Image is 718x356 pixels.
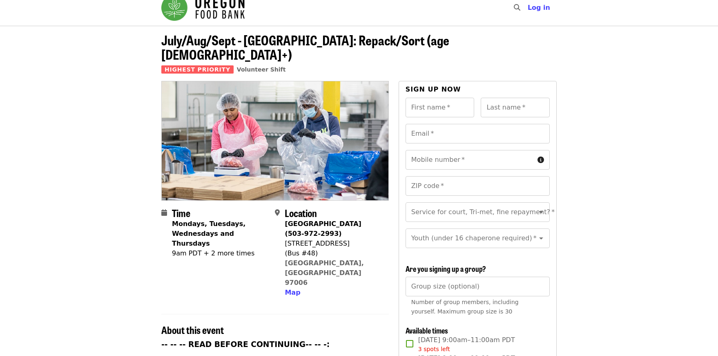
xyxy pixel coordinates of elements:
i: map-marker-alt icon [275,209,280,217]
button: Open [535,233,547,244]
button: Map [285,288,300,298]
a: [GEOGRAPHIC_DATA], [GEOGRAPHIC_DATA] 97006 [285,259,364,287]
span: Location [285,206,317,220]
span: July/Aug/Sept - [GEOGRAPHIC_DATA]: Repack/Sort (age [DEMOGRAPHIC_DATA]+) [161,30,449,64]
i: calendar icon [161,209,167,217]
span: 3 spots left [418,346,450,352]
i: search icon [514,4,520,11]
span: About this event [161,322,224,337]
div: [STREET_ADDRESS] [285,239,382,249]
input: ZIP code [406,176,550,196]
strong: [GEOGRAPHIC_DATA] (503-972-2993) [285,220,361,237]
span: Sign up now [406,85,461,93]
input: Mobile number [406,150,534,170]
span: [DATE] 9:00am–11:00am PDT [418,335,515,354]
span: Highest Priority [161,65,234,74]
span: Map [285,289,300,296]
strong: -- -- -- READ BEFORE CONTINUING-- -- -: [161,340,330,349]
span: Log in [528,4,550,11]
a: Volunteer Shift [237,66,286,73]
img: July/Aug/Sept - Beaverton: Repack/Sort (age 10+) organized by Oregon Food Bank [162,81,388,200]
div: 9am PDT + 2 more times [172,249,268,258]
span: Are you signing up a group? [406,263,486,274]
span: Time [172,206,190,220]
button: Open [535,206,547,218]
span: Available times [406,325,448,336]
input: Email [406,124,550,143]
i: circle-info icon [537,156,544,164]
input: [object Object] [406,277,550,296]
div: (Bus #48) [285,249,382,258]
input: Last name [481,98,550,117]
span: Number of group members, including yourself. Maximum group size is 30 [411,299,519,315]
input: First name [406,98,475,117]
strong: Mondays, Tuesdays, Wednesdays and Thursdays [172,220,245,247]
